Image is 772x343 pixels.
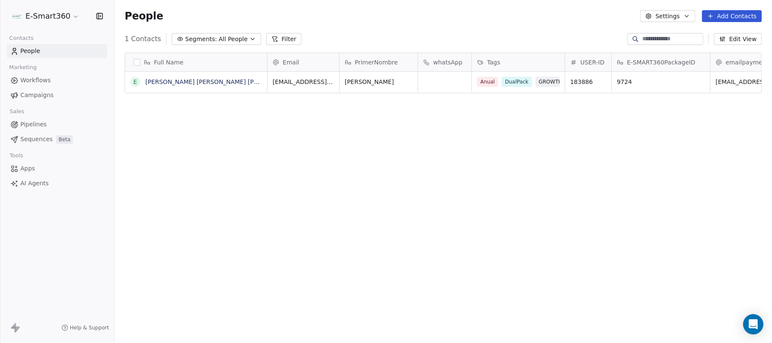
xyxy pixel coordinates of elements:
span: [PERSON_NAME] [345,78,412,86]
button: Add Contacts [702,10,762,22]
img: -.png [12,11,22,21]
span: Segments: [185,35,217,44]
span: Contacts [6,32,37,45]
span: DualPack [502,77,532,87]
span: USER-ID [580,58,605,67]
div: Tags [472,53,565,71]
span: Email [283,58,299,67]
span: Tools [6,149,27,162]
a: AI Agents [7,176,107,190]
span: emailpayment [726,58,769,67]
button: Filter [266,33,301,45]
a: Workflows [7,73,107,87]
a: Pipelines [7,117,107,131]
span: Help & Support [70,324,109,331]
span: Beta [56,135,73,144]
a: [PERSON_NAME] [PERSON_NAME] [PERSON_NAME] [145,78,297,85]
span: AI Agents [20,179,49,188]
span: Sequences [20,135,53,144]
button: E-Smart360 [10,9,81,23]
div: Email [268,53,339,71]
div: PrimerNombre [340,53,418,71]
span: GROWTH [535,77,566,87]
span: Marketing [6,61,40,74]
button: Settings [640,10,695,22]
span: [EMAIL_ADDRESS][DOMAIN_NAME] [273,78,334,86]
span: Campaigns [20,91,53,100]
div: USER-ID [565,53,611,71]
div: Open Intercom Messenger [743,314,764,335]
span: PrimerNombre [355,58,398,67]
span: Tags [487,58,500,67]
span: Sales [6,105,28,118]
a: Apps [7,162,107,176]
a: People [7,44,107,58]
a: SequencesBeta [7,132,107,146]
div: E [134,78,137,86]
span: Workflows [20,76,51,85]
span: E-Smart360 [25,11,70,22]
a: Help & Support [61,324,109,331]
a: Campaigns [7,88,107,102]
span: 1 Contacts [125,34,161,44]
button: Edit View [714,33,762,45]
span: 183886 [570,78,606,86]
span: whatsApp [433,58,463,67]
span: People [20,47,40,56]
div: E-SMART360PackageID [612,53,710,71]
span: People [125,10,163,22]
div: Full Name [125,53,267,71]
div: grid [125,72,268,335]
span: Apps [20,164,35,173]
span: Full Name [154,58,184,67]
span: All People [219,35,248,44]
span: Pipelines [20,120,47,129]
span: E-SMART360PackageID [627,58,695,67]
div: whatsApp [418,53,471,71]
span: 9724 [617,78,705,86]
span: Anual [477,77,498,87]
